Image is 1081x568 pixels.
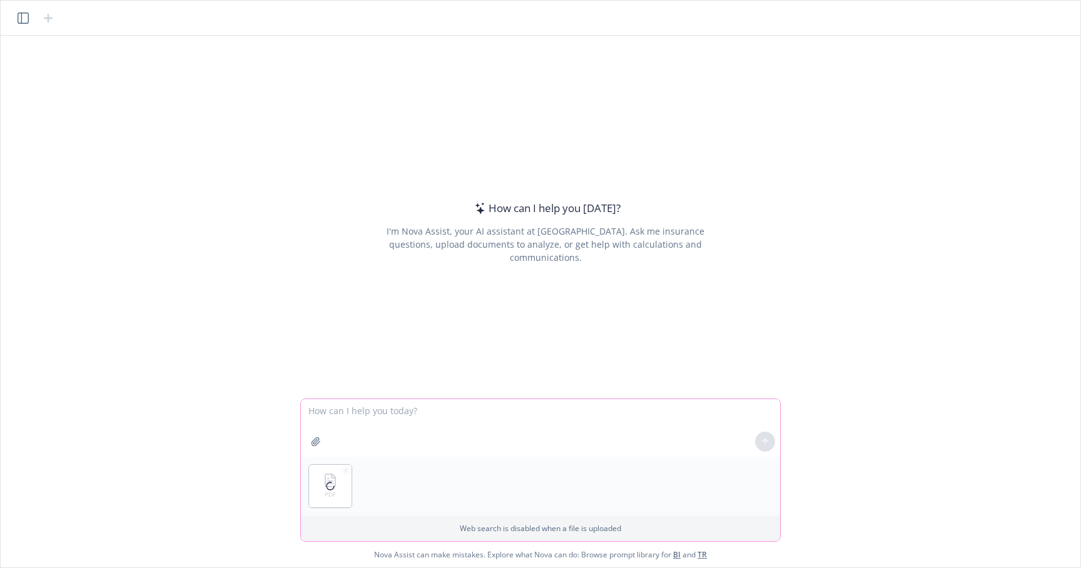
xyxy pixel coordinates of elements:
[673,549,681,560] a: BI
[308,523,773,534] p: Web search is disabled when a file is uploaded
[471,200,621,216] div: How can I help you [DATE]?
[698,549,707,560] a: TR
[369,225,721,264] div: I'm Nova Assist, your AI assistant at [GEOGRAPHIC_DATA]. Ask me insurance questions, upload docum...
[374,542,707,567] span: Nova Assist can make mistakes. Explore what Nova can do: Browse prompt library for and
